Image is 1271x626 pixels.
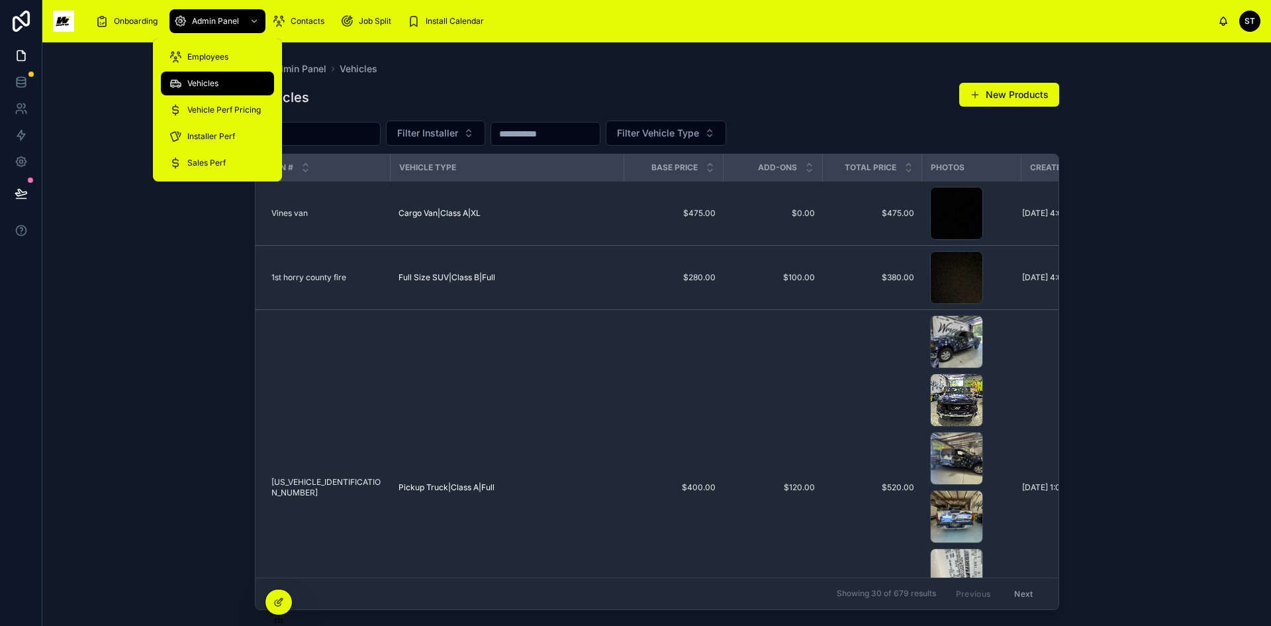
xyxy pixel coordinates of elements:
span: [DATE] 4:05 PM [1022,208,1082,219]
span: Onboarding [114,16,158,26]
a: 1st horry county fire [271,272,383,283]
div: scrollable content [85,7,1218,36]
a: $0.00 [731,208,815,219]
a: Employees [161,45,274,69]
a: $380.00 [831,272,914,283]
a: Full Size SUV|Class B|Full [399,272,495,283]
a: $100.00 [731,272,815,283]
span: Job Split [359,16,391,26]
button: Select Button [386,121,485,146]
a: Vehicles [340,62,377,76]
span: Installer Perf [187,131,235,142]
a: Job Split [336,9,400,33]
a: [DATE] 4:05 PM [1022,208,1117,219]
span: Showing 30 of 679 results [837,589,936,600]
a: [DATE] 1:09 PM [1022,482,1117,493]
a: $400.00 [632,482,716,493]
span: Photos [931,162,965,173]
span: Filter Installer [397,127,458,140]
a: $120.00 [731,482,815,493]
a: Admin Panel [255,62,326,76]
button: Select Button [606,121,726,146]
span: ST [1245,16,1255,26]
a: Sales Perf [161,151,274,175]
a: Install Calendar [403,9,493,33]
button: New Products [959,83,1059,107]
a: Installer Perf [161,125,274,148]
a: Pickup Truck|Class A|Full [399,482,494,493]
a: $520.00 [831,482,914,493]
a: Cargo Van|Class A|XL [399,208,616,219]
a: $475.00 [632,208,716,219]
a: [US_VEHICLE_IDENTIFICATION_NUMBER] [271,477,383,498]
a: Onboarding [91,9,167,33]
span: Add-Ons [758,162,797,173]
span: Vehicles [187,78,218,89]
a: Pickup Truck|Class A|Full [399,482,616,493]
span: [DATE] 4:03 PM [1022,272,1082,283]
span: Admin Panel [271,62,326,76]
span: Install Calendar [426,16,484,26]
span: Employees [187,52,228,62]
span: Vehicle Perf Pricing [187,105,261,115]
span: Admin Panel [192,16,239,26]
button: Next [1005,584,1042,604]
a: Admin Panel [169,9,265,33]
span: Contacts [291,16,324,26]
a: Full Size SUV|Class B|Full [399,272,616,283]
a: Vehicle Perf Pricing [161,98,274,122]
span: VIN # [272,162,293,173]
span: Vehicle Type [399,162,456,173]
span: Sales Perf [187,158,226,168]
span: Vines van [271,208,308,219]
span: Created [1030,162,1067,173]
a: $280.00 [632,272,716,283]
a: $475.00 [831,208,914,219]
span: Filter Vehicle Type [617,127,699,140]
a: Contacts [268,9,334,33]
span: Base Price [651,162,698,173]
span: [DATE] 1:09 PM [1022,482,1080,493]
span: Total Price [845,162,896,173]
a: Vines van [271,208,383,219]
a: Vehicles [161,72,274,95]
a: [DATE] 4:03 PM [1022,272,1117,283]
span: 1st horry county fire [271,272,346,283]
a: Cargo Van|Class A|XL [399,208,481,219]
img: App logo [53,11,74,32]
